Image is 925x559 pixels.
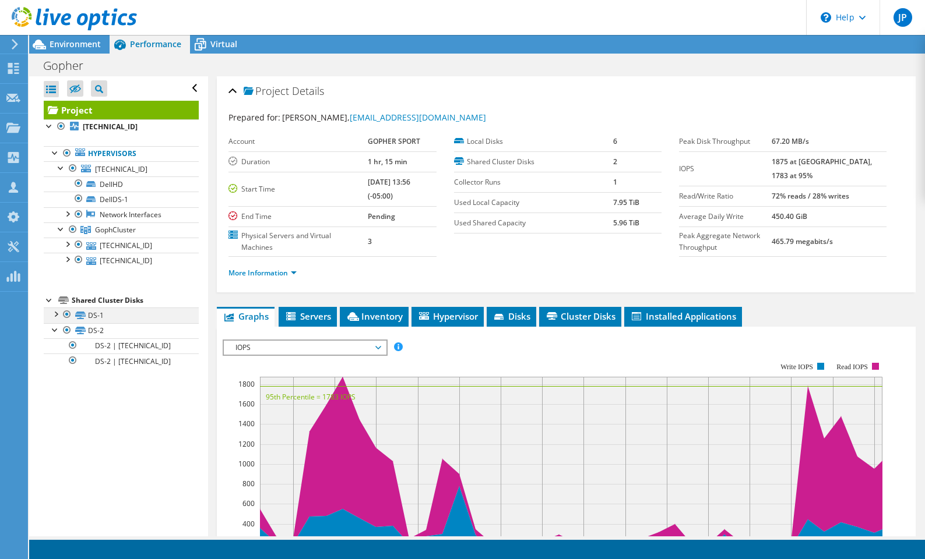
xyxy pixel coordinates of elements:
[95,164,147,174] span: [TECHNICAL_ID]
[613,218,639,228] b: 5.96 TiB
[613,177,617,187] b: 1
[894,8,912,27] span: JP
[266,392,356,402] text: 95th Percentile = 1783 IOPS
[238,459,255,469] text: 1000
[210,38,237,49] span: Virtual
[454,156,613,168] label: Shared Cluster Disks
[613,157,617,167] b: 2
[679,136,772,147] label: Peak Disk Throughput
[44,338,199,353] a: DS-2 | [TECHNICAL_ID]
[44,161,199,176] a: [TECHNICAL_ID]
[454,217,613,229] label: Used Shared Capacity
[38,59,101,72] h1: Gopher
[242,479,255,489] text: 800
[772,136,809,146] b: 67.20 MB/s
[368,157,407,167] b: 1 hr, 15 min
[44,238,199,253] a: [TECHNICAL_ID]
[679,211,772,222] label: Average Daily Write
[44,101,199,119] a: Project
[613,136,617,146] b: 6
[238,439,255,449] text: 1200
[772,157,872,181] b: 1875 at [GEOGRAPHIC_DATA], 1783 at 95%
[417,310,478,322] span: Hypervisor
[284,310,331,322] span: Servers
[44,307,199,323] a: DS-1
[44,207,199,222] a: Network Interfaces
[630,310,736,322] span: Installed Applications
[679,163,772,175] label: IOPS
[292,84,324,98] span: Details
[454,176,613,188] label: Collector Runs
[679,190,772,202] label: Read/Write Ratio
[44,353,199,369] a: DS-2 | [TECHNICAL_ID]
[837,363,868,371] text: Read IOPS
[781,363,814,371] text: Write IOPS
[44,222,199,238] a: GophCluster
[238,419,255,429] text: 1400
[454,136,613,147] label: Local Disks
[238,379,255,389] text: 1800
[282,112,486,123] span: [PERSON_NAME],
[368,211,395,221] b: Pending
[230,341,379,355] span: IOPS
[228,268,297,278] a: More Information
[228,112,280,123] label: Prepared for:
[228,230,368,253] label: Physical Servers and Virtual Machines
[242,519,255,529] text: 400
[493,310,530,322] span: Disks
[545,310,616,322] span: Cluster Disks
[44,323,199,338] a: DS-2
[346,310,403,322] span: Inventory
[228,136,368,147] label: Account
[95,225,136,235] span: GophCluster
[244,86,289,97] span: Project
[228,183,368,195] label: Start Time
[44,176,199,192] a: DellHD
[821,12,831,23] svg: \n
[44,253,199,268] a: [TECHNICAL_ID]
[772,211,807,221] b: 450.40 GiB
[72,293,199,307] div: Shared Cluster Disks
[50,38,101,49] span: Environment
[772,191,849,201] b: 72% reads / 28% writes
[679,230,772,253] label: Peak Aggregate Network Throughput
[772,236,833,246] b: 465.79 megabits/s
[130,38,181,49] span: Performance
[242,498,255,508] text: 600
[44,192,199,207] a: DellDS-1
[238,399,255,409] text: 1600
[613,197,639,207] b: 7.95 TiB
[83,122,138,132] b: [TECHNICAL_ID]
[350,112,486,123] a: [EMAIL_ADDRESS][DOMAIN_NAME]
[368,236,372,246] b: 3
[44,146,199,161] a: Hypervisors
[228,211,368,222] label: End Time
[368,177,410,201] b: [DATE] 13:56 (-05:00)
[44,119,199,135] a: [TECHNICAL_ID]
[228,156,368,168] label: Duration
[454,197,613,208] label: Used Local Capacity
[368,136,420,146] b: GOPHER SPORT
[223,310,269,322] span: Graphs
